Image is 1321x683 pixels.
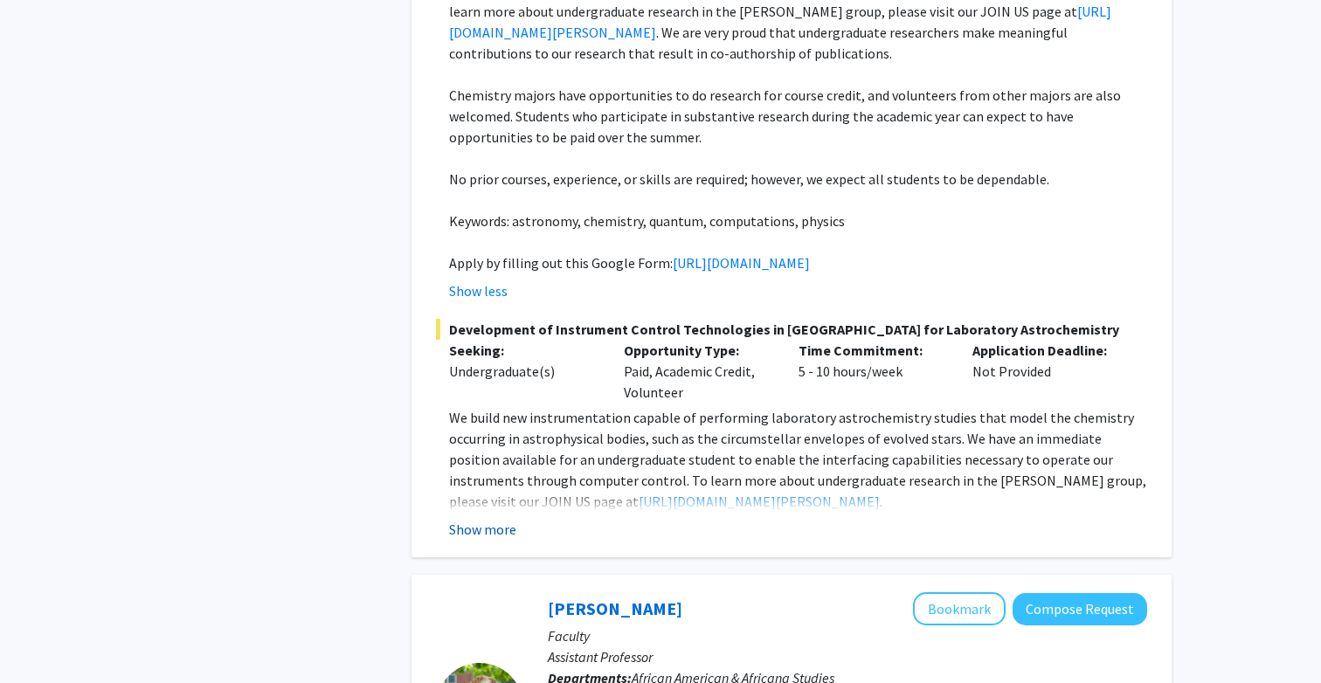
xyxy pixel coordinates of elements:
[624,340,772,361] p: Opportunity Type:
[449,407,1147,512] p: We build new instrumentation capable of performing laboratory astrochemistry studies that model t...
[436,319,1147,340] span: Development of Instrument Control Technologies in [GEOGRAPHIC_DATA] for Laboratory Astrochemistry
[548,625,1147,646] p: Faculty
[799,340,947,361] p: Time Commitment:
[449,280,508,301] button: Show less
[1013,593,1147,625] button: Compose Request to Angel Dunbar
[639,493,880,510] a: [URL][DOMAIN_NAME][PERSON_NAME]
[673,254,810,272] a: [URL][DOMAIN_NAME]
[449,210,1147,231] p: Keywords: astronomy, chemistry, quantum, computations, physics
[449,85,1147,148] p: Chemistry majors have opportunities to do research for course credit, and volunteers from other m...
[611,340,785,403] div: Paid, Academic Credit, Volunteer
[548,597,682,619] a: [PERSON_NAME]
[959,340,1134,403] div: Not Provided
[13,604,74,670] iframe: Chat
[449,361,598,382] div: Undergraduate(s)
[449,169,1147,190] p: No prior courses, experience, or skills are required; however, we expect all students to be depen...
[449,519,516,540] button: Show more
[972,340,1121,361] p: Application Deadline:
[548,646,1147,667] p: Assistant Professor
[449,340,598,361] p: Seeking:
[913,592,1006,625] button: Add Angel Dunbar to Bookmarks
[449,252,1147,273] p: Apply by filling out this Google Form:
[785,340,960,403] div: 5 - 10 hours/week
